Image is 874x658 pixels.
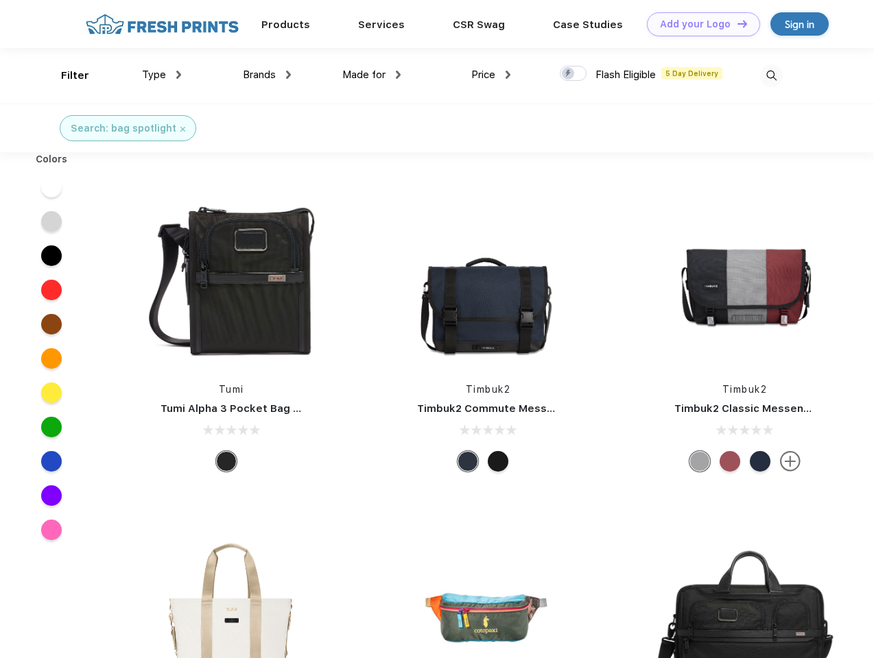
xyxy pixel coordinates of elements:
span: Brands [243,69,276,81]
span: Type [142,69,166,81]
img: func=resize&h=266 [654,186,836,369]
img: filter_cancel.svg [180,127,185,132]
a: Products [261,19,310,31]
div: Eco Nautical [458,451,478,472]
div: Eco Black [488,451,508,472]
a: Timbuk2 Classic Messenger Bag [674,402,845,415]
a: Timbuk2 Commute Messenger Bag [417,402,601,415]
div: Search: bag spotlight [71,121,176,136]
div: Eco Collegiate Red [720,451,740,472]
span: 5 Day Delivery [661,67,722,80]
img: dropdown.png [396,71,401,79]
img: dropdown.png [286,71,291,79]
a: Timbuk2 [466,384,511,395]
div: Sign in [785,16,814,32]
img: dropdown.png [176,71,181,79]
div: Eco Rind Pop [689,451,710,472]
a: Sign in [770,12,829,36]
a: Tumi [219,384,244,395]
a: Tumi Alpha 3 Pocket Bag Small [161,402,321,415]
img: fo%20logo%202.webp [82,12,243,36]
span: Price [471,69,495,81]
div: Add your Logo [660,19,731,30]
span: Flash Eligible [595,69,656,81]
span: Made for [342,69,386,81]
img: more.svg [780,451,801,472]
a: Timbuk2 [722,384,768,395]
img: func=resize&h=266 [140,186,322,369]
img: desktop_search.svg [760,64,783,87]
div: Filter [61,68,89,84]
div: Colors [25,152,78,167]
img: dropdown.png [506,71,510,79]
img: func=resize&h=266 [397,186,579,369]
div: Black [216,451,237,472]
div: Eco Nautical [750,451,770,472]
img: DT [737,20,747,27]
